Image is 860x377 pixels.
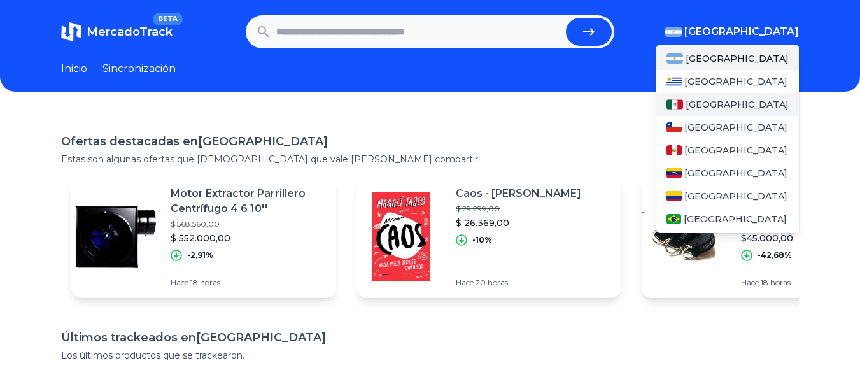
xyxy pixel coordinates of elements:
img: Imagen destacada [356,192,446,281]
font: [GEOGRAPHIC_DATA] [684,122,787,133]
font: -2,91% [187,250,213,260]
img: Chile [666,122,682,132]
font: Los últimos productos que se trackearon. [61,350,244,361]
font: Ofertas destacadas en [61,134,198,148]
font: [GEOGRAPHIC_DATA] [196,331,326,345]
font: -42,68% [758,250,792,260]
font: MercadoTrack [87,25,173,39]
img: Perú [666,145,682,155]
img: Imagen destacada [71,192,160,281]
a: Chile[GEOGRAPHIC_DATA] [656,116,799,139]
font: $45.000,00 [741,232,793,244]
img: Colombia [666,191,682,201]
font: 18 horas [761,278,791,287]
font: Últimos trackeados en [61,331,196,345]
font: $ 26.369,00 [456,217,509,229]
font: $ 552.000,00 [171,232,230,244]
a: Imagen destacadaCaos - [PERSON_NAME]$ 29.299,00$ 26.369,00-10%Hace 20 horas [356,176,621,298]
a: Uruguay[GEOGRAPHIC_DATA] [656,70,799,93]
a: Sincronización [102,61,176,76]
font: [GEOGRAPHIC_DATA] [684,190,787,202]
font: [GEOGRAPHIC_DATA] [686,99,789,110]
img: Imagen destacada [642,192,731,281]
a: MercadoTrackBETA [61,22,173,42]
img: Venezuela [666,168,682,178]
a: México[GEOGRAPHIC_DATA] [656,93,799,116]
a: Argentina[GEOGRAPHIC_DATA] [656,47,799,70]
font: Hace [456,278,474,287]
img: MercadoTrack [61,22,81,42]
font: $ 29.299,00 [456,204,500,213]
font: Hace [741,278,759,287]
a: Imagen destacadaMotor Extractor Parrillero Centrífugo 4 6 10''$ 568.560,00$ 552.000,00-2,91%Hace ... [71,176,336,298]
font: Estas son algunas ofertas que [DEMOGRAPHIC_DATA] que vale [PERSON_NAME] compartir. [61,153,480,165]
a: Inicio [61,61,87,76]
a: Perú[GEOGRAPHIC_DATA] [656,139,799,162]
font: -10% [472,235,492,245]
font: [GEOGRAPHIC_DATA] [198,134,328,148]
font: BETA [158,15,178,23]
font: Motor Extractor Parrillero Centrífugo 4 6 10'' [171,187,306,215]
font: [GEOGRAPHIC_DATA] [684,213,787,225]
font: [GEOGRAPHIC_DATA] [684,25,799,38]
font: [GEOGRAPHIC_DATA] [686,53,789,64]
font: 20 horas [476,278,508,287]
a: Colombia[GEOGRAPHIC_DATA] [656,185,799,208]
img: Argentina [666,53,683,64]
font: [GEOGRAPHIC_DATA] [684,145,787,156]
font: Hace [171,278,188,287]
img: Argentina [665,27,682,37]
a: Venezuela[GEOGRAPHIC_DATA] [656,162,799,185]
font: Caos - [PERSON_NAME] [456,187,581,199]
button: [GEOGRAPHIC_DATA] [665,24,799,39]
font: [GEOGRAPHIC_DATA] [684,76,787,87]
font: [GEOGRAPHIC_DATA] [684,167,787,179]
a: Brasil[GEOGRAPHIC_DATA] [656,208,799,231]
font: Inicio [61,62,87,75]
font: 18 horas [190,278,220,287]
font: Sincronización [102,62,176,75]
img: Uruguay [666,76,682,87]
img: México [666,99,683,110]
img: Brasil [666,214,681,224]
font: $ 568.560,00 [171,219,220,229]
